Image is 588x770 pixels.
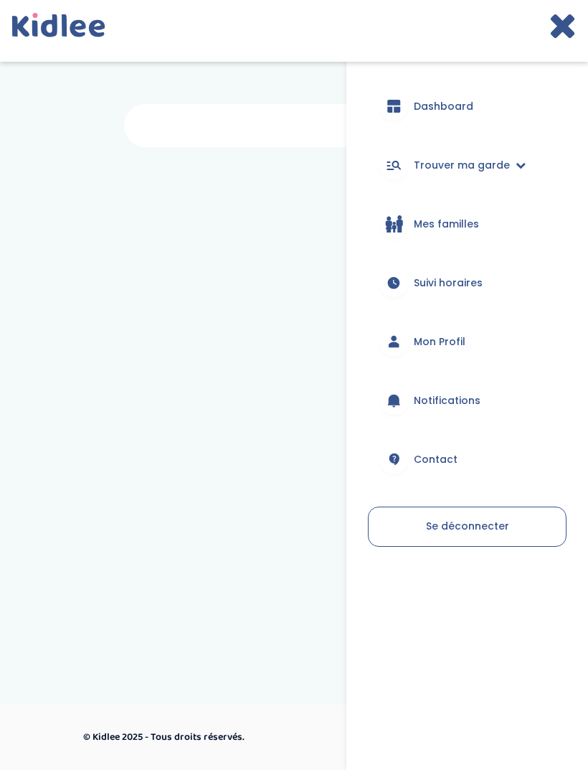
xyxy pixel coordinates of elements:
p: © Kidlee 2025 - Tous droits réservés. [83,730,303,745]
span: Mes familles [414,217,479,232]
a: Contact [368,433,566,485]
a: Notifications [368,375,566,426]
a: Mon Profil [368,316,566,367]
span: Mon Profil [414,334,465,349]
a: Dashboard [368,80,566,132]
span: Notifications [414,393,480,408]
a: Se déconnecter [368,507,566,547]
span: Trouver ma garde [414,158,510,173]
a: Trouver ma garde [368,139,566,191]
span: Se déconnecter [426,519,509,533]
span: Contact [414,452,457,467]
span: Suivi horaires [414,276,483,291]
span: Dashboard [414,99,473,114]
a: Mes familles [368,198,566,250]
a: Suivi horaires [368,257,566,309]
